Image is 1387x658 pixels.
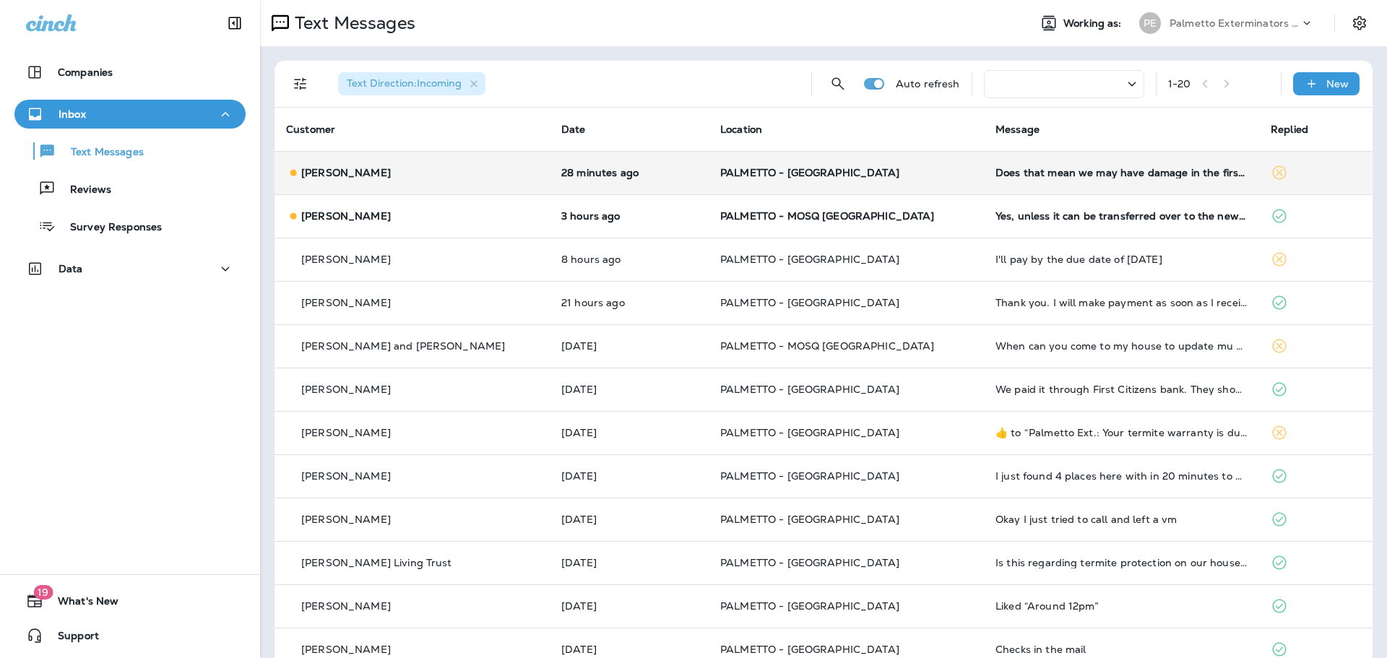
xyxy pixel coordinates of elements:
p: New [1326,78,1349,90]
p: Reviews [56,183,111,197]
p: Oct 13, 2025 11:54 AM [561,557,697,568]
button: Support [14,621,246,650]
button: Reviews [14,173,246,204]
p: Text Messages [56,146,144,160]
p: Oct 14, 2025 04:26 PM [561,167,697,178]
p: [PERSON_NAME] [301,600,391,612]
div: ​👍​ to “ Palmetto Ext.: Your termite warranty is due for renewal. Visit customer.entomobrands.com... [995,427,1248,438]
p: [PERSON_NAME] [301,470,391,482]
p: Companies [58,66,113,78]
button: 19What's New [14,586,246,615]
p: Oct 13, 2025 07:15 PM [561,297,697,308]
p: [PERSON_NAME] [301,210,391,222]
p: Oct 13, 2025 03:49 PM [561,340,697,352]
span: PALMETTO - [GEOGRAPHIC_DATA] [720,166,899,179]
button: Filters [286,69,315,98]
span: PALMETTO - [GEOGRAPHIC_DATA] [720,469,899,482]
p: [PERSON_NAME] [301,254,391,265]
button: Search Messages [824,69,852,98]
p: Data [59,263,83,274]
p: [PERSON_NAME] [301,167,391,178]
p: Oct 14, 2025 01:42 PM [561,210,697,222]
p: Inbox [59,108,86,120]
p: Palmetto Exterminators LLC [1170,17,1300,29]
p: Oct 13, 2025 12:16 PM [561,514,697,525]
span: Message [995,123,1040,136]
p: Auto refresh [896,78,960,90]
span: Text Direction : Incoming [347,77,462,90]
p: Text Messages [289,12,415,34]
div: PE [1139,12,1161,34]
div: 1 - 20 [1168,78,1191,90]
span: Working as: [1063,17,1125,30]
span: 19 [33,585,53,599]
p: Oct 14, 2025 08:52 AM [561,254,697,265]
button: Text Messages [14,136,246,166]
span: PALMETTO - [GEOGRAPHIC_DATA] [720,556,899,569]
div: Okay I just tried to call and left a vm [995,514,1248,525]
div: Does that mean we may have damage in the first and second floor as well? [995,167,1248,178]
div: Checks in the mail [995,644,1248,655]
span: Customer [286,123,335,136]
span: PALMETTO - [GEOGRAPHIC_DATA] [720,296,899,309]
span: PALMETTO - [GEOGRAPHIC_DATA] [720,383,899,396]
button: Companies [14,58,246,87]
span: Support [43,630,99,647]
p: [PERSON_NAME] [301,384,391,395]
div: We paid it through First Citizens bank. They showed that the check was sent on the 10th. Unfortun... [995,384,1248,395]
p: Survey Responses [56,221,162,235]
p: [PERSON_NAME] Living Trust [301,557,452,568]
button: Inbox [14,100,246,129]
p: Oct 13, 2025 10:47 AM [561,600,697,612]
div: Thank you. I will make payment as soon as I receive it. Also can I get on the schedule for the ba... [995,297,1248,308]
button: Collapse Sidebar [215,9,255,38]
p: Oct 13, 2025 01:18 PM [561,470,697,482]
p: Oct 13, 2025 10:32 AM [561,644,697,655]
span: PALMETTO - [GEOGRAPHIC_DATA] [720,426,899,439]
span: PALMETTO - [GEOGRAPHIC_DATA] [720,253,899,266]
div: Text Direction:Incoming [338,72,485,95]
button: Data [14,254,246,283]
button: Settings [1347,10,1373,36]
p: [PERSON_NAME] [301,427,391,438]
span: What's New [43,595,118,612]
div: I just found 4 places here with in 20 minutes to get your tsa number versus 50 miles in KY. We ca... [995,470,1248,482]
span: PALMETTO - MOSQ [GEOGRAPHIC_DATA] [720,339,935,352]
span: Date [561,123,586,136]
p: [PERSON_NAME] [301,297,391,308]
span: Replied [1271,123,1308,136]
span: PALMETTO - MOSQ [GEOGRAPHIC_DATA] [720,209,935,222]
button: Survey Responses [14,211,246,241]
span: PALMETTO - [GEOGRAPHIC_DATA] [720,643,899,656]
p: [PERSON_NAME] and [PERSON_NAME] [301,340,505,352]
div: Is this regarding termite protection on our house at 143 Bounty Street on Daniel Island? [995,557,1248,568]
span: PALMETTO - [GEOGRAPHIC_DATA] [720,599,899,612]
div: When can you come to my house to update mu property with your excellent service? How about tomorr... [995,340,1248,352]
span: Location [720,123,762,136]
div: I'll pay by the due date of 12/23/25 [995,254,1248,265]
div: Liked “Around 12pm” [995,600,1248,612]
p: [PERSON_NAME] [301,644,391,655]
p: Oct 13, 2025 02:05 PM [561,427,697,438]
div: Yes, unless it can be transferred over to the new owners both or all three [995,210,1248,222]
span: PALMETTO - [GEOGRAPHIC_DATA] [720,513,899,526]
p: Oct 13, 2025 02:42 PM [561,384,697,395]
p: [PERSON_NAME] [301,514,391,525]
